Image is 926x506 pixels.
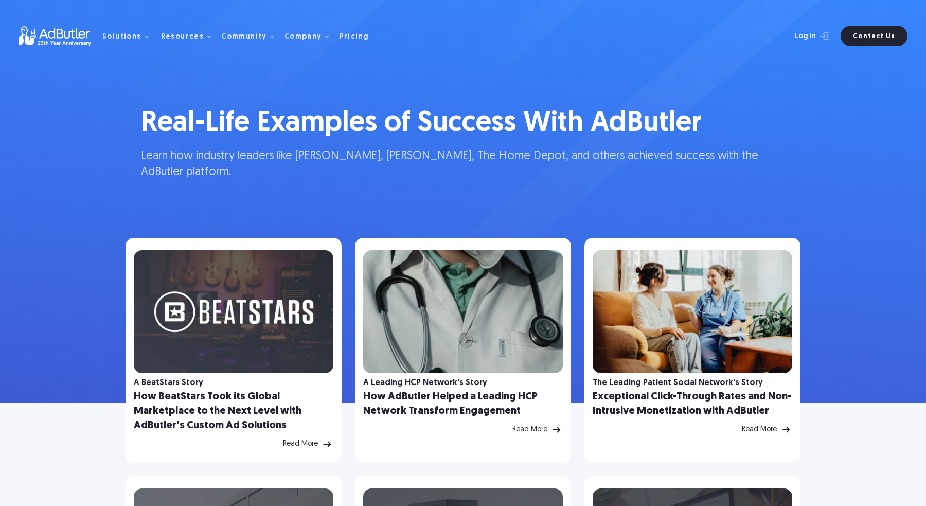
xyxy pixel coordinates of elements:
[161,33,204,41] div: Resources
[340,31,378,41] a: Pricing
[134,390,333,433] h2: How BeatStars Took its Global Marketplace to the Next Level with AdButler’s Custom Ad Solutions
[284,33,322,41] div: Company
[141,104,785,144] h1: Real-Life Examples of Success With AdButler
[340,33,369,41] div: Pricing
[593,390,792,418] h2: Exceptional Click-Through Rates and Non-Intrusive Monetization with AdButler
[102,33,141,41] div: Solutions
[134,379,203,387] div: A BeatStars Story
[841,26,907,46] a: Contact Us
[593,379,763,387] div: The Leading Patient Social Network’s Story
[355,238,571,463] a: A Leading HCP Network’s Story How AdButler Helped a Leading HCP Network Transform Engagement Read...
[584,238,800,463] a: The Leading Patient Social Network’s Story Exceptional Click-Through Rates and Non-Intrusive Mone...
[363,379,487,387] div: A Leading HCP Network’s Story
[512,426,547,433] div: Read More
[363,390,563,418] h2: How AdButler Helped a Leading HCP Network Transform Engagement
[283,441,318,448] div: Read More
[768,26,834,46] a: Log In
[221,33,267,41] div: Community
[126,238,342,463] a: A BeatStars Story How BeatStars Took its Global Marketplace to the Next Level with AdButler’s Cus...
[742,426,777,433] div: Read More
[141,149,785,181] p: Learn how industry leaders like [PERSON_NAME], [PERSON_NAME], The Home Depot, and others achieved...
